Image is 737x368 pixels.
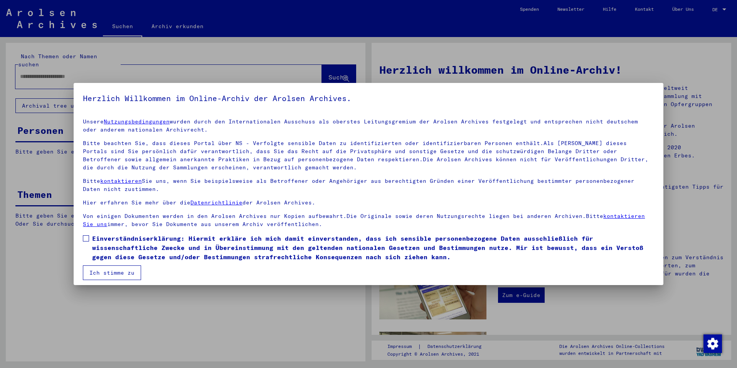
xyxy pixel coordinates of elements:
button: Ich stimme zu [83,265,141,280]
a: Nutzungsbedingungen [104,118,170,125]
span: Einverständniserklärung: Hiermit erkläre ich mich damit einverstanden, dass ich sensible personen... [92,234,654,262]
a: kontaktieren [100,177,142,184]
p: Von einigen Dokumenten werden in den Arolsen Archives nur Kopien aufbewahrt.Die Originale sowie d... [83,212,654,228]
h5: Herzlich Willkommen im Online-Archiv der Arolsen Archives. [83,92,654,105]
p: Bitte beachten Sie, dass dieses Portal über NS - Verfolgte sensible Daten zu identifizierten oder... [83,139,654,172]
a: kontaktieren Sie uns [83,213,645,228]
img: Zustimmung ändern [703,334,722,353]
p: Unsere wurden durch den Internationalen Ausschuss als oberstes Leitungsgremium der Arolsen Archiv... [83,118,654,134]
p: Bitte Sie uns, wenn Sie beispielsweise als Betroffener oder Angehöriger aus berechtigten Gründen ... [83,177,654,193]
div: Zustimmung ändern [703,334,722,353]
a: Datenrichtlinie [190,199,242,206]
p: Hier erfahren Sie mehr über die der Arolsen Archives. [83,199,654,207]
